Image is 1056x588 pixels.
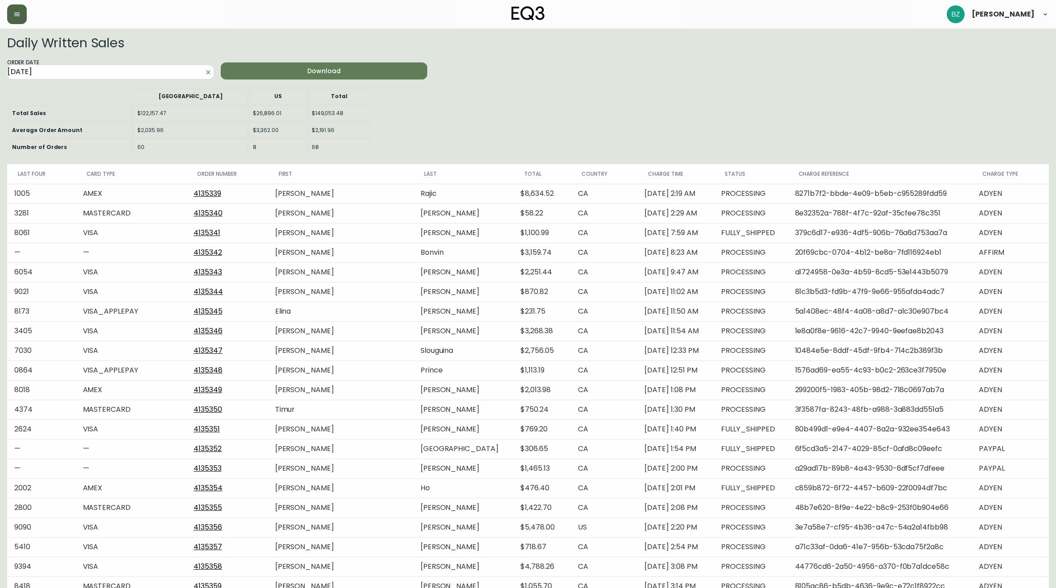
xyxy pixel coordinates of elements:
[413,243,514,262] td: Bonvin
[7,164,76,184] th: Last Four
[714,498,788,518] td: PROCESSING
[513,243,571,262] td: $3,159.74
[513,478,571,498] td: $476.40
[788,243,972,262] td: 20f69cbc-0704-4b12-be8a-7fd116924eb1
[76,302,186,321] td: VISA_APPLEPAY
[194,385,222,395] a: 4135349
[7,360,76,380] td: 0864
[194,208,223,218] a: 4135340
[788,321,972,341] td: 1e8a0f8e-9616-42c7-9940-9eefae8b2043
[714,262,788,282] td: PROCESSING
[76,360,186,380] td: VISA_APPLEPAY
[194,188,221,199] a: 4135339
[571,223,637,243] td: CA
[637,321,714,341] td: [DATE] 11:54 AM
[788,400,972,419] td: 3f3587fa-8243-48fb-a988-3a883dd551a5
[7,184,76,203] td: 1005
[413,498,514,518] td: [PERSON_NAME]
[788,459,972,478] td: a29ad17b-89b8-4a43-9530-6df5cf7dfeee
[513,302,571,321] td: $231.75
[194,424,220,434] a: 4135351
[714,439,788,459] td: FULLY_SHIPPED
[571,341,637,360] td: CA
[714,302,788,321] td: PROCESSING
[513,557,571,576] td: $4,788.26
[637,439,714,459] td: [DATE] 1:54 PM
[133,105,248,121] td: $122,157.47
[571,380,637,400] td: CA
[637,203,714,223] td: [DATE] 2:29 AM
[249,105,306,121] td: $26,896.01
[7,36,641,50] h2: Daily Written Sales
[714,282,788,302] td: PROCESSING
[413,419,514,439] td: [PERSON_NAME]
[972,380,1049,400] td: ADYEN
[7,203,76,223] td: 3281
[76,518,186,537] td: VISA
[76,164,186,184] th: Card Type
[788,439,972,459] td: 6f5cd3a5-2147-4029-85cf-0afd8c09eefc
[571,400,637,419] td: CA
[12,143,67,151] b: Number of Orders
[571,184,637,203] td: CA
[7,439,76,459] td: —
[308,88,371,104] th: Total
[268,400,413,419] td: Timur
[76,341,186,360] td: VISA
[133,139,248,155] td: 60
[413,321,514,341] td: [PERSON_NAME]
[513,400,571,419] td: $750.24
[714,419,788,439] td: FULLY_SHIPPED
[788,557,972,576] td: 44776cd6-2a50-4956-a370-f0b7a1dce58c
[186,164,268,184] th: Order Number
[714,321,788,341] td: PROCESSING
[76,439,186,459] td: —
[194,326,223,336] a: 4135346
[268,557,413,576] td: [PERSON_NAME]
[714,518,788,537] td: PROCESSING
[637,302,714,321] td: [DATE] 11:50 AM
[268,223,413,243] td: [PERSON_NAME]
[972,164,1049,184] th: Charge Type
[972,203,1049,223] td: ADYEN
[637,243,714,262] td: [DATE] 8:23 AM
[413,518,514,537] td: [PERSON_NAME]
[76,478,186,498] td: AMEX
[76,262,186,282] td: VISA
[947,5,965,23] img: 603957c962080f772e6770b96f84fb5c
[221,62,427,79] button: Download
[714,478,788,498] td: FULLY_SHIPPED
[133,122,248,138] td: $2,035.96
[788,282,972,302] td: 81c3b5d3-fd9b-47f9-9e66-955afda4adc7
[511,6,544,21] img: logo
[7,321,76,341] td: 3405
[308,105,371,121] td: $149,053.48
[194,483,223,493] a: 4135354
[637,518,714,537] td: [DATE] 2:20 PM
[972,11,1035,18] span: [PERSON_NAME]
[571,282,637,302] td: CA
[76,419,186,439] td: VISA
[972,498,1049,518] td: ADYEN
[637,184,714,203] td: [DATE] 2:19 AM
[637,380,714,400] td: [DATE] 1:08 PM
[268,302,413,321] td: Elina
[714,341,788,360] td: PROCESSING
[513,360,571,380] td: $1,113.19
[194,286,223,297] a: 4135344
[513,223,571,243] td: $1,100.99
[413,341,514,360] td: Slouguina
[7,243,76,262] td: —
[972,262,1049,282] td: ADYEN
[413,478,514,498] td: Ho
[12,126,82,134] b: Average Order Amount
[7,341,76,360] td: 7030
[513,184,571,203] td: $8,634.52
[571,203,637,223] td: CA
[268,459,413,478] td: [PERSON_NAME]
[571,360,637,380] td: CA
[788,184,972,203] td: 8271b7f2-bbde-4e09-b5eb-c955289fdd59
[972,321,1049,341] td: ADYEN
[637,282,714,302] td: [DATE] 11:02 AM
[637,459,714,478] td: [DATE] 2:00 PM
